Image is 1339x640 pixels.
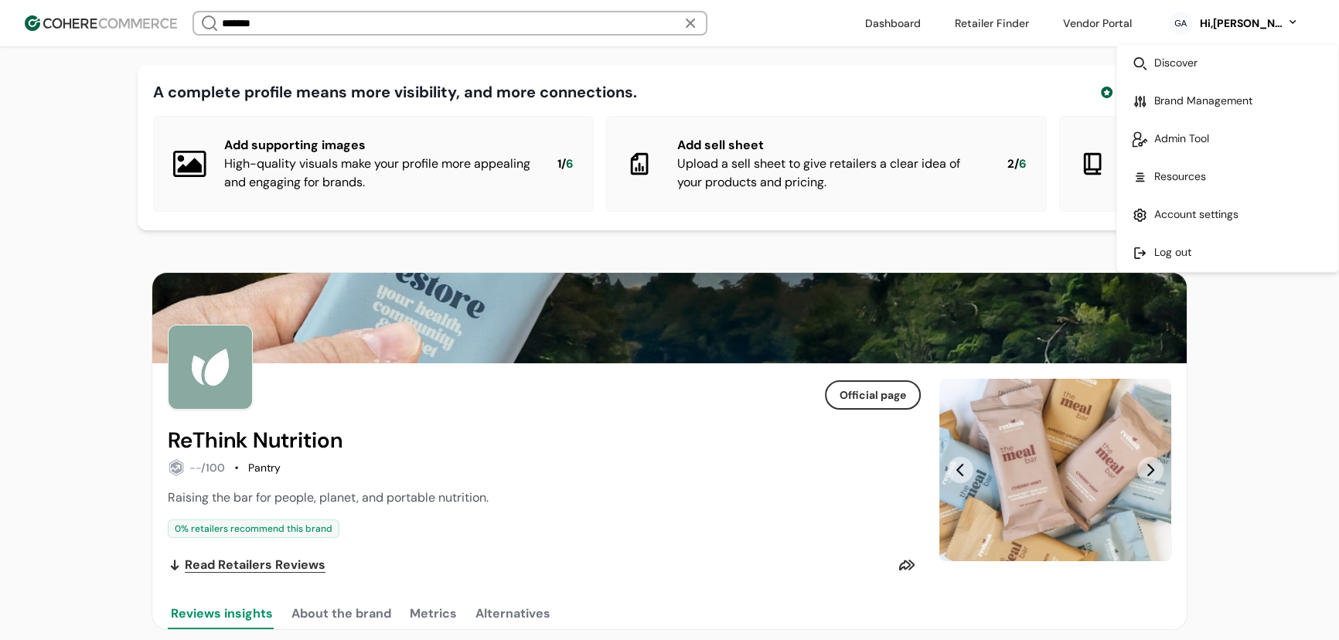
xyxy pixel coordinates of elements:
[939,379,1171,561] div: Carousel
[168,428,342,453] h2: ReThink Nutrition
[825,380,921,410] button: Official page
[1198,15,1299,32] button: Hi,[PERSON_NAME]
[677,155,983,192] div: Upload a sell sheet to give retailers a clear idea of your products and pricing.
[168,598,276,629] button: Reviews insights
[947,457,973,483] button: Previous Slide
[168,519,339,538] div: 0 % retailers recommend this brand
[939,379,1171,561] div: Slide 1
[472,598,554,629] button: Alternatives
[224,155,533,192] div: High-quality visuals make your profile more appealing and engaging for brands.
[168,550,325,580] a: Read Retailers Reviews
[1014,155,1019,173] span: /
[168,325,253,410] img: Brand Photo
[557,155,561,173] span: 1
[224,136,533,155] div: Add supporting images
[407,598,460,629] button: Metrics
[189,461,201,475] span: --
[185,556,325,574] span: Read Retailers Reviews
[25,15,177,31] img: Cohere Logo
[248,460,281,476] div: Pantry
[561,155,566,173] span: /
[1198,15,1283,32] div: Hi, [PERSON_NAME]
[152,273,1187,363] img: Brand cover image
[168,489,489,506] span: Raising the bar for people, planet, and portable nutrition.
[153,80,637,104] div: A complete profile means more visibility, and more connections.
[1007,155,1014,173] span: 2
[566,155,574,173] span: 6
[1019,155,1027,173] span: 6
[677,136,983,155] div: Add sell sheet
[939,379,1171,561] img: Slide 0
[1137,457,1164,483] button: Next Slide
[288,598,394,629] button: About the brand
[201,461,225,475] span: /100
